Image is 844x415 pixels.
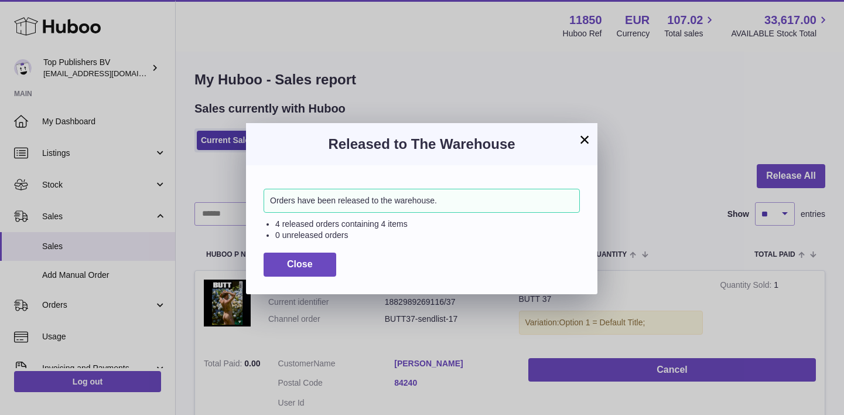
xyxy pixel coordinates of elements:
li: 0 unreleased orders [275,230,580,241]
h3: Released to The Warehouse [264,135,580,154]
button: Close [264,253,336,277]
li: 4 released orders containing 4 items [275,219,580,230]
button: × [578,132,592,147]
div: Orders have been released to the warehouse. [264,189,580,213]
span: Close [287,259,313,269]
